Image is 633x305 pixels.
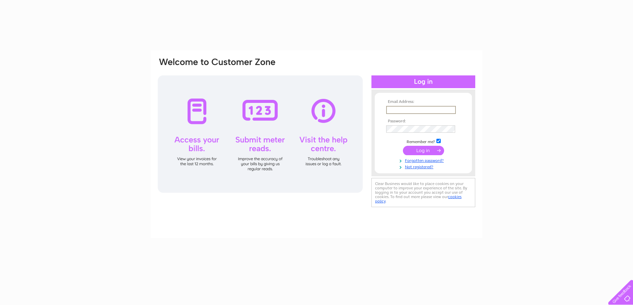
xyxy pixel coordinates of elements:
td: Remember me? [384,138,462,144]
a: Forgotten password? [386,157,462,163]
div: Clear Business would like to place cookies on your computer to improve your experience of the sit... [371,178,475,207]
a: Not registered? [386,163,462,170]
th: Password: [384,119,462,124]
th: Email Address: [384,100,462,104]
input: Submit [403,146,444,155]
a: cookies policy [375,194,462,203]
